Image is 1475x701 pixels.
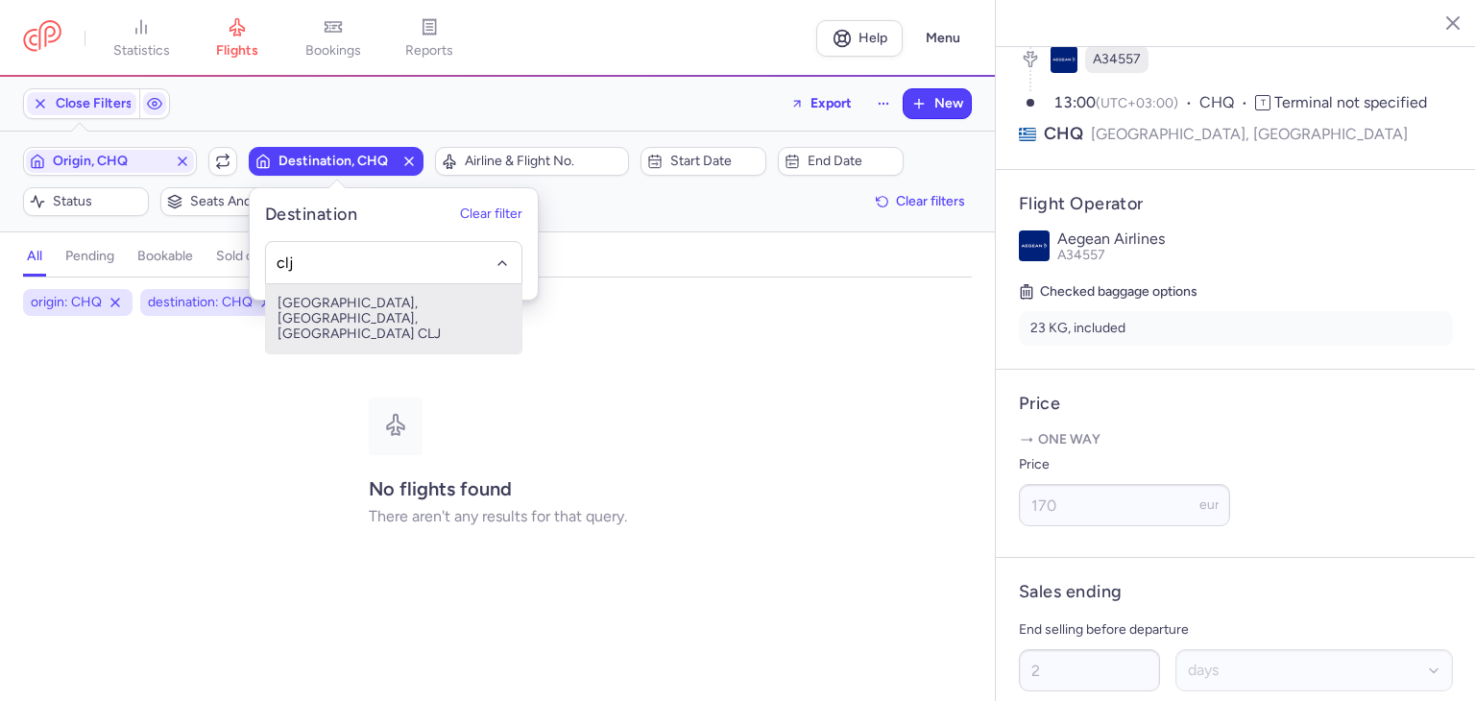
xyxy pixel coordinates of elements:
[53,154,167,169] span: Origin, CHQ
[369,477,512,500] strong: No flights found
[869,187,972,216] button: Clear filters
[1053,93,1096,111] time: 13:00
[1019,193,1453,215] h4: Flight Operator
[914,20,972,57] button: Menu
[465,154,622,169] span: Airline & Flight No.
[23,147,197,176] button: Origin, CHQ
[808,154,897,169] span: End date
[31,293,102,312] span: origin: CHQ
[1019,649,1160,691] input: ##
[858,31,887,45] span: Help
[1096,95,1178,111] span: (UTC+03:00)
[137,248,193,265] h4: bookable
[369,508,627,525] p: There aren't any results for that query.
[305,42,361,60] span: bookings
[1051,46,1077,73] figure: A3 airline logo
[1057,230,1453,248] p: Aegean Airlines
[1255,95,1270,110] span: T
[1019,393,1453,415] h4: Price
[1019,484,1230,526] input: ---
[1019,230,1050,261] img: Aegean Airlines logo
[1019,618,1453,641] p: End selling before departure
[216,42,258,60] span: flights
[148,293,253,312] span: destination: CHQ
[1019,453,1230,476] label: Price
[190,194,348,209] span: Seats and bookings
[23,20,61,56] a: CitizenPlane red outlined logo
[904,89,971,118] button: New
[1019,280,1453,303] h5: Checked baggage options
[23,187,149,216] button: Status
[641,147,766,176] button: Start date
[93,17,189,60] a: statistics
[381,17,477,60] a: reports
[249,147,423,176] button: Destination, CHQ
[1274,93,1427,111] span: Terminal not specified
[1019,430,1453,449] p: One way
[670,154,760,169] span: Start date
[285,17,381,60] a: bookings
[24,89,139,118] button: Close Filters
[435,147,629,176] button: Airline & Flight No.
[1093,50,1141,69] span: A34557
[160,187,354,216] button: Seats and bookings
[53,194,142,209] span: Status
[56,96,133,111] span: Close Filters
[778,88,864,119] button: Export
[189,17,285,60] a: flights
[27,248,42,265] h4: all
[934,96,963,111] span: New
[460,206,522,222] button: Clear filter
[278,154,393,169] span: Destination, CHQ
[816,20,903,57] a: Help
[266,284,521,353] span: [GEOGRAPHIC_DATA], [GEOGRAPHIC_DATA], [GEOGRAPHIC_DATA] CLJ
[1199,496,1220,513] span: eur
[1019,581,1122,603] h4: Sales ending
[405,42,453,60] span: reports
[1091,122,1408,146] span: [GEOGRAPHIC_DATA], [GEOGRAPHIC_DATA]
[1057,247,1105,263] span: A34557
[265,204,357,226] h5: Destination
[1199,92,1255,114] span: CHQ
[113,42,170,60] span: statistics
[778,147,904,176] button: End date
[1044,122,1083,146] span: CHQ
[65,248,114,265] h4: pending
[810,96,852,110] span: Export
[216,248,266,265] h4: sold out
[1019,311,1453,346] li: 23 KG, included
[277,252,512,273] input: -searchbox
[896,194,965,208] span: Clear filters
